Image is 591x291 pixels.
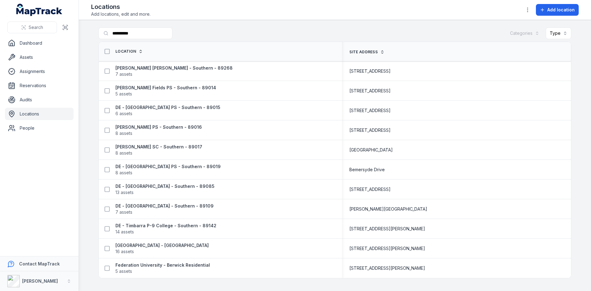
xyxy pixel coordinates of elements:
[349,147,393,153] span: [GEOGRAPHIC_DATA]
[115,164,221,176] a: DE - [GEOGRAPHIC_DATA] PS - Southern - 890198 assets
[349,245,425,252] span: [STREET_ADDRESS][PERSON_NAME]
[115,203,214,215] a: DE - [GEOGRAPHIC_DATA] - Southern - 891097 assets
[115,65,233,71] strong: [PERSON_NAME] [PERSON_NAME] - Southern - 89268
[115,130,132,136] span: 8 assets
[115,223,216,235] a: DE - Timbarra P-9 College - Southern - 8914214 assets
[349,186,391,192] span: [STREET_ADDRESS]
[349,206,427,212] span: [PERSON_NAME][GEOGRAPHIC_DATA]
[5,37,74,49] a: Dashboard
[115,242,209,249] strong: [GEOGRAPHIC_DATA] - [GEOGRAPHIC_DATA]
[115,268,132,274] span: 5 assets
[29,24,43,30] span: Search
[115,49,143,54] a: Location
[546,27,571,39] button: Type
[115,111,132,117] span: 6 assets
[7,22,57,33] button: Search
[91,2,151,11] h2: Locations
[349,127,391,133] span: [STREET_ADDRESS]
[5,51,74,63] a: Assets
[349,68,391,74] span: [STREET_ADDRESS]
[5,94,74,106] a: Audits
[349,50,378,55] span: Site address
[115,85,216,97] a: [PERSON_NAME] Fields PS - Southern - 890145 assets
[349,88,391,94] span: [STREET_ADDRESS]
[349,226,425,232] span: [STREET_ADDRESS][PERSON_NAME]
[91,11,151,17] span: Add locations, edit and more.
[115,170,132,176] span: 8 assets
[22,278,58,284] strong: [PERSON_NAME]
[115,85,216,91] strong: [PERSON_NAME] Fields PS - Southern - 89014
[115,242,209,255] a: [GEOGRAPHIC_DATA] - [GEOGRAPHIC_DATA]16 assets
[16,4,62,16] a: MapTrack
[349,167,385,173] span: Bemersyde Drive
[115,104,220,111] strong: DE - [GEOGRAPHIC_DATA] PS - Southern - 89015
[349,50,384,55] a: Site address
[5,122,74,134] a: People
[19,261,60,266] strong: Contact MapTrack
[5,65,74,78] a: Assignments
[115,189,134,196] span: 13 assets
[5,79,74,92] a: Reservations
[115,144,202,156] a: [PERSON_NAME] SC - Southern - 890178 assets
[115,71,132,77] span: 7 assets
[115,262,210,268] strong: Federation University - Berwick Residential
[115,150,132,156] span: 8 assets
[349,107,391,114] span: [STREET_ADDRESS]
[115,203,214,209] strong: DE - [GEOGRAPHIC_DATA] - Southern - 89109
[547,7,575,13] span: Add location
[115,49,136,54] span: Location
[115,262,210,274] a: Federation University - Berwick Residential5 assets
[115,65,233,77] a: [PERSON_NAME] [PERSON_NAME] - Southern - 892687 assets
[115,164,221,170] strong: DE - [GEOGRAPHIC_DATA] PS - Southern - 89019
[115,124,202,130] strong: [PERSON_NAME] PS - Southern - 89016
[115,91,132,97] span: 5 assets
[5,108,74,120] a: Locations
[115,144,202,150] strong: [PERSON_NAME] SC - Southern - 89017
[349,265,425,271] span: [STREET_ADDRESS][PERSON_NAME]
[115,124,202,136] a: [PERSON_NAME] PS - Southern - 890168 assets
[115,104,220,117] a: DE - [GEOGRAPHIC_DATA] PS - Southern - 890156 assets
[115,229,134,235] span: 14 assets
[115,183,215,189] strong: DE - [GEOGRAPHIC_DATA] - Southern - 89085
[115,209,132,215] span: 7 assets
[536,4,579,16] button: Add location
[115,223,216,229] strong: DE - Timbarra P-9 College - Southern - 89142
[115,249,134,255] span: 16 assets
[115,183,215,196] a: DE - [GEOGRAPHIC_DATA] - Southern - 8908513 assets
